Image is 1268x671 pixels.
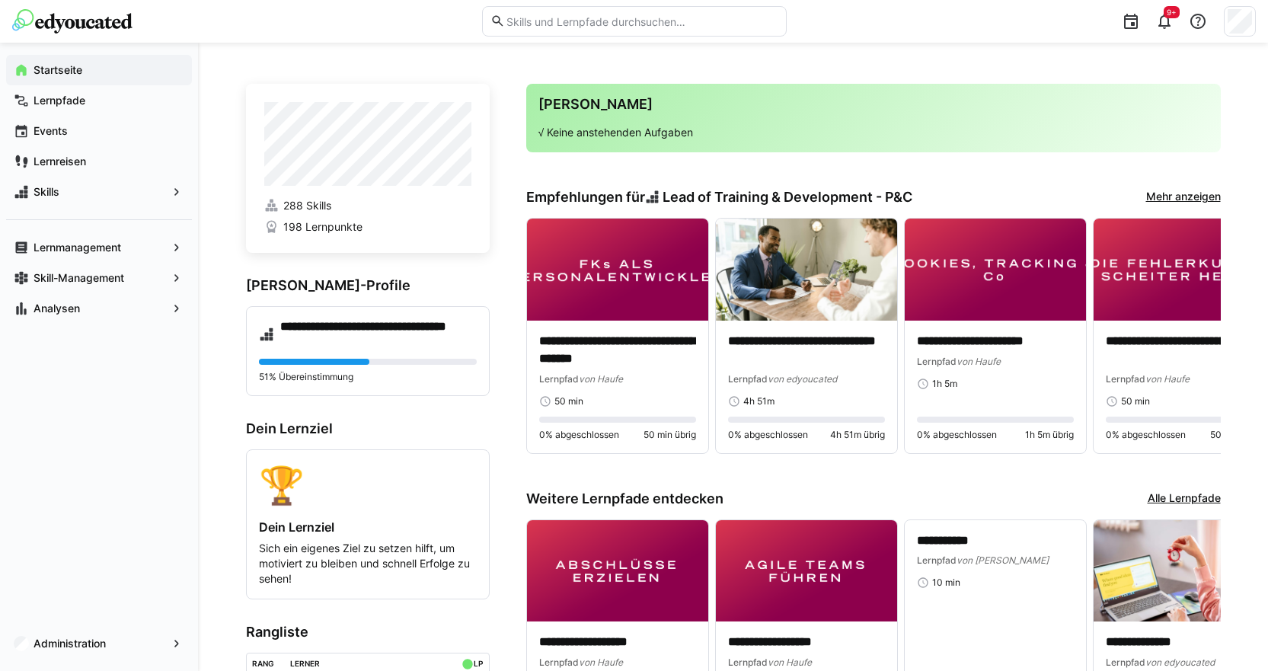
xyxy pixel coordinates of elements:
span: Lernpfad [728,657,768,668]
span: 4h 51m [743,395,775,407]
span: 0% abgeschlossen [917,429,997,441]
span: 9+ [1167,8,1177,17]
span: von edyoucated [1145,657,1215,668]
span: Lernpfad [917,554,957,566]
span: Lernpfad [1106,373,1145,385]
a: 288 Skills [264,198,471,213]
span: 4h 51m übrig [830,429,885,441]
span: 0% abgeschlossen [539,429,619,441]
div: 🏆 [259,462,477,507]
span: von Haufe [579,373,623,385]
span: von edyoucated [768,373,837,385]
span: Lernpfad [539,373,579,385]
h3: Weitere Lernpfade entdecken [526,490,723,507]
img: image [716,520,897,622]
span: Lernpfad [728,373,768,385]
p: Sich ein eigenes Ziel zu setzen hilft, um motiviert zu bleiben und schnell Erfolge zu sehen! [259,541,477,586]
span: 50 min [1121,395,1150,407]
span: 0% abgeschlossen [1106,429,1186,441]
span: Lernpfad [539,657,579,668]
span: Lernpfad [917,356,957,367]
span: 288 Skills [283,198,331,213]
img: image [527,520,708,622]
span: Lead of Training & Development - P&C [663,189,912,206]
span: 1h 5m [932,378,957,390]
img: image [716,219,897,321]
img: image [905,219,1086,321]
span: von Haufe [768,657,812,668]
p: 51% Übereinstimmung [259,371,477,383]
a: Alle Lernpfade [1148,490,1221,507]
div: LP [474,659,483,668]
span: 10 min [932,577,960,589]
a: Mehr anzeigen [1146,189,1221,206]
span: von Haufe [1145,373,1190,385]
img: image [527,219,708,321]
p: √ Keine anstehenden Aufgaben [538,125,1209,140]
h4: Dein Lernziel [259,519,477,535]
span: 198 Lernpunkte [283,219,363,235]
span: von Haufe [579,657,623,668]
span: 1h 5m übrig [1025,429,1074,441]
h3: [PERSON_NAME]-Profile [246,277,490,294]
h3: [PERSON_NAME] [538,96,1209,113]
span: von Haufe [957,356,1001,367]
span: von [PERSON_NAME] [957,554,1049,566]
input: Skills und Lernpfade durchsuchen… [505,14,778,28]
span: 50 min übrig [644,429,696,441]
div: Rang [252,659,274,668]
span: 50 min [554,395,583,407]
span: Lernpfad [1106,657,1145,668]
h3: Dein Lernziel [246,420,490,437]
span: 0% abgeschlossen [728,429,808,441]
span: 50 min übrig [1210,429,1263,441]
div: Lerner [290,659,320,668]
h3: Empfehlungen für [526,189,913,206]
h3: Rangliste [246,624,490,641]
